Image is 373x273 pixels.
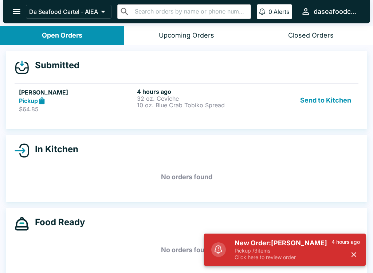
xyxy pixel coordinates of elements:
[297,88,354,113] button: Send to Kitchen
[331,239,360,245] p: 4 hours ago
[137,102,252,108] p: 10 oz. Blue Crab Tobiko Spread
[26,5,111,19] button: Da Seafood Cartel - AIEA
[19,105,134,113] p: $64.85
[7,2,26,21] button: open drawer
[15,237,358,263] h5: No orders found
[19,97,38,104] strong: Pickup
[235,254,331,261] p: Click here to review order
[235,247,331,254] p: Pickup / 3 items
[19,88,134,97] h5: [PERSON_NAME]
[29,217,85,228] h4: Food Ready
[133,7,248,17] input: Search orders by name or phone number
[314,7,358,16] div: daseafoodcartel
[15,164,358,190] h5: No orders found
[137,95,252,102] p: 32 oz. Ceviche
[29,60,79,71] h4: Submitted
[29,8,98,15] p: Da Seafood Cartel - AIEA
[137,88,252,95] h6: 4 hours ago
[42,31,82,40] div: Open Orders
[274,8,289,15] p: Alerts
[298,4,361,19] button: daseafoodcartel
[288,31,334,40] div: Closed Orders
[235,239,331,247] h5: New Order: [PERSON_NAME]
[29,144,78,155] h4: In Kitchen
[268,8,272,15] p: 0
[159,31,214,40] div: Upcoming Orders
[15,83,358,118] a: [PERSON_NAME]Pickup$64.854 hours ago32 oz. Ceviche10 oz. Blue Crab Tobiko SpreadSend to Kitchen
